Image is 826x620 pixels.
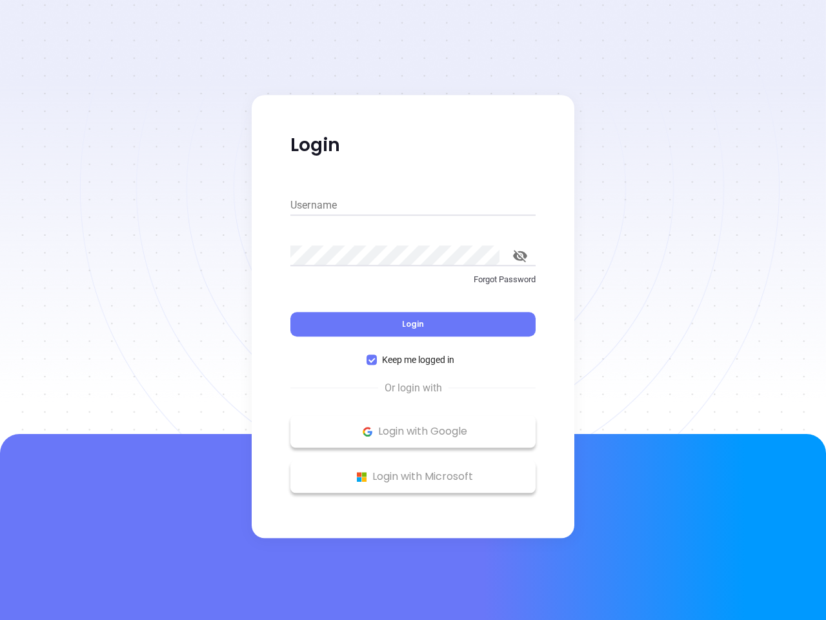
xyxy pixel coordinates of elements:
img: Google Logo [359,424,376,440]
p: Login with Microsoft [297,467,529,486]
p: Forgot Password [290,273,536,286]
p: Login with Google [297,422,529,441]
p: Login [290,134,536,157]
span: Or login with [378,380,448,396]
button: toggle password visibility [505,240,536,271]
img: Microsoft Logo [354,469,370,485]
button: Google Logo Login with Google [290,415,536,448]
button: Login [290,312,536,336]
span: Keep me logged in [377,353,459,367]
a: Forgot Password [290,273,536,296]
span: Login [402,318,424,329]
button: Microsoft Logo Login with Microsoft [290,460,536,493]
